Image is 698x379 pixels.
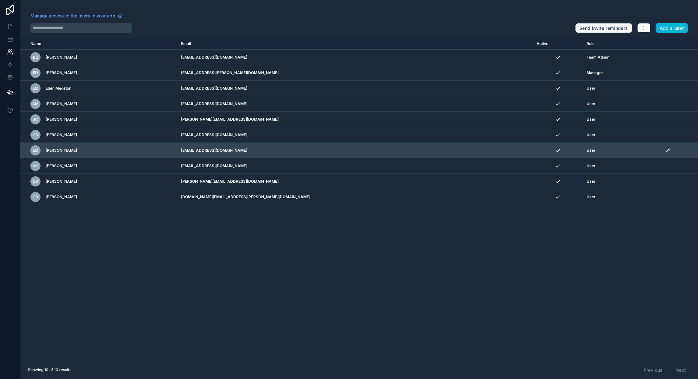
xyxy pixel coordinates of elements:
[177,143,532,158] td: [EMAIL_ADDRESS][DOMAIN_NAME]
[33,117,38,122] span: jc
[177,189,532,205] td: [DOMAIN_NAME][EMAIL_ADDRESS][PERSON_NAME][DOMAIN_NAME]
[33,132,38,137] span: EB
[177,65,532,81] td: [EMAIL_ADDRESS][PERSON_NAME][DOMAIN_NAME]
[587,163,595,168] span: User
[177,38,532,50] th: Email
[587,55,609,60] span: Team Admin
[33,194,38,199] span: EB
[587,117,595,122] span: User
[177,81,532,96] td: [EMAIL_ADDRESS][DOMAIN_NAME]
[33,55,38,60] span: BG
[20,38,698,361] div: scrollable content
[587,132,595,137] span: User
[46,179,77,184] span: [PERSON_NAME]
[46,132,77,137] span: [PERSON_NAME]
[30,13,115,19] span: Manage access to the users in your app
[177,127,532,143] td: [EMAIL_ADDRESS][DOMAIN_NAME]
[587,70,603,75] span: Manager
[46,163,77,168] span: [PERSON_NAME]
[587,194,595,199] span: User
[46,70,77,75] span: [PERSON_NAME]
[28,367,71,372] span: Showing 10 of 10 results
[20,38,177,50] th: Name
[177,174,532,189] td: [PERSON_NAME][EMAIL_ADDRESS][DOMAIN_NAME]
[587,86,595,91] span: User
[46,148,77,153] span: [PERSON_NAME]
[33,179,38,184] span: SB
[30,13,123,19] a: Manage access to the users in your app
[33,70,38,75] span: ED
[587,101,595,106] span: User
[533,38,583,50] th: Active
[575,23,632,33] button: Send invite reminders
[177,158,532,174] td: [EMAIL_ADDRESS][DOMAIN_NAME]
[177,50,532,65] td: [EMAIL_ADDRESS][DOMAIN_NAME]
[46,117,77,122] span: [PERSON_NAME]
[177,96,532,112] td: [EMAIL_ADDRESS][DOMAIN_NAME]
[46,55,77,60] span: [PERSON_NAME]
[583,38,662,50] th: Role
[656,23,688,33] button: Add a user
[33,148,38,153] span: EM
[587,179,595,184] span: User
[46,194,77,199] span: [PERSON_NAME]
[33,163,38,168] span: MI
[46,101,77,106] span: [PERSON_NAME]
[46,86,71,91] span: Eden Medeton
[33,86,38,91] span: EM
[587,148,595,153] span: User
[32,101,39,106] span: AM
[177,112,532,127] td: [PERSON_NAME][EMAIL_ADDRESS][DOMAIN_NAME]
